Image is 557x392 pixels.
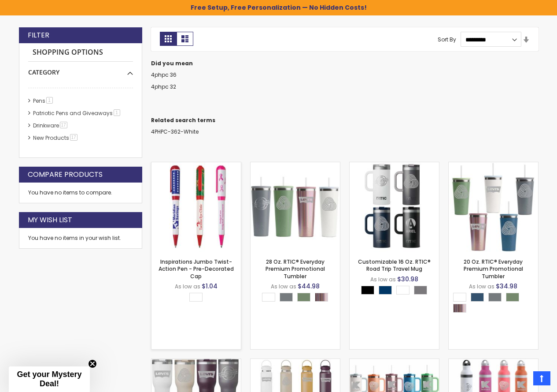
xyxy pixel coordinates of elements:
[262,293,332,304] div: Select A Color
[361,286,374,295] div: Black
[453,293,466,302] div: White
[496,282,517,291] span: $34.98
[70,134,77,141] span: 17
[31,109,123,117] a: Patriotic Pens and Giveaways1
[280,293,293,302] div: Fog
[189,293,207,304] div: Select A Color
[262,293,275,302] div: White
[370,276,396,283] span: As low as
[175,283,200,290] span: As low as
[251,162,340,252] img: 28 Oz. RTIC® Everyday Premium Promotional Tumbler
[315,293,328,302] div: Snapdragon Glitter
[488,293,502,302] div: Fog
[31,134,81,142] a: New Products17
[453,293,538,315] div: Select A Color
[151,358,241,366] a: 40 Oz. RTIC® Essential Branded Tumbler
[449,358,538,366] a: Promotional RTIC® Bottle Chiller Insulated Cooler
[31,97,56,105] a: Pens1
[160,32,177,46] strong: Grid
[453,304,466,313] div: Snapdragon Glitter
[19,183,142,203] div: You have no items to compare.
[358,258,431,273] a: Customizable 16 Oz. RTIC® Road Trip Travel Mug
[28,170,103,179] strong: Compare Products
[17,370,81,388] span: Get your Mystery Deal!
[361,286,432,297] div: Select A Color
[350,162,439,252] img: Customizable 16 Oz. RTIC® Road Trip Travel Mug
[28,62,133,77] div: Category
[471,293,484,302] div: Storm
[438,36,456,43] label: Sort By
[350,162,439,169] a: Customizable 16 Oz. RTIC® Road Trip Travel Mug
[271,283,296,290] span: As low as
[469,283,494,290] span: As low as
[449,162,538,252] img: 20 Oz. RTIC® Everyday Premium Promotional Tumbler
[28,30,49,40] strong: Filter
[151,117,539,124] dt: Related search terms
[46,97,53,104] span: 1
[19,4,200,19] span: Search results for: '4PHPC-362'
[266,258,325,280] a: 28 Oz. RTIC® Everyday Premium Promotional Tumbler
[151,83,176,90] a: 4phpc 32
[297,293,310,302] div: Sage Green
[151,128,199,135] a: 4PHPC-362-White
[379,286,392,295] div: Navy Blue
[28,235,133,242] div: You have no items in your wish list.
[88,359,97,368] button: Close teaser
[151,71,177,78] a: 4phpc 36
[350,358,439,366] a: 40 Oz. RTIC® Road Trip Tumbler
[151,162,241,169] a: Inspirations Jumbo Twist-Action Pen - Pre-Decorated Cap
[151,60,539,67] dt: Did you mean
[449,162,538,169] a: 20 Oz. RTIC® Everyday Premium Promotional Tumbler
[414,286,427,295] div: Graphite
[189,293,203,302] div: White
[28,43,133,62] strong: Shopping Options
[396,286,409,295] div: White
[151,162,241,252] img: Inspirations Jumbo Twist-Action Pen - Pre-Decorated Cap
[159,258,234,280] a: Inspirations Jumbo Twist-Action Pen - Pre-Decorated Cap
[31,122,70,129] a: Drinkware17
[251,162,340,169] a: 28 Oz. RTIC® Everyday Premium Promotional Tumbler
[506,293,519,302] div: Sage Green
[397,275,418,284] span: $30.98
[114,109,120,116] span: 1
[28,215,72,225] strong: My Wish List
[464,258,523,280] a: 20 Oz. RTIC® Everyday Premium Promotional Tumbler
[60,122,67,128] span: 17
[298,282,320,291] span: $44.98
[202,282,218,291] span: $1.04
[251,358,340,366] a: 40 Oz. RTIC® Custom Outback Bottle
[9,366,90,392] div: Get your Mystery Deal!Close teaser
[484,368,557,392] iframe: Google Customer Reviews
